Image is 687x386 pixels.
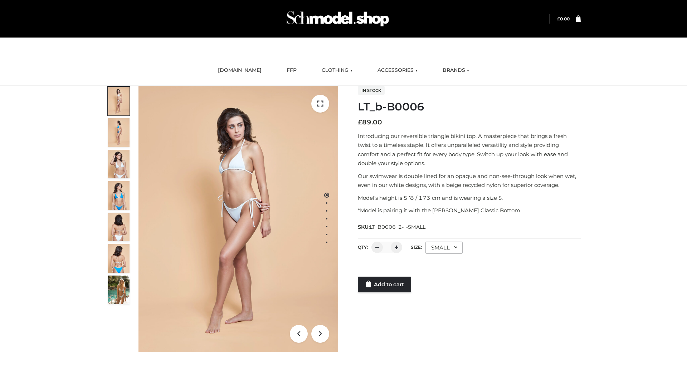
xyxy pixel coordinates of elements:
[108,150,130,178] img: ArielClassicBikiniTop_CloudNine_AzureSky_OW114ECO_3-scaled.jpg
[358,193,581,203] p: Model’s height is 5 ‘8 / 173 cm and is wearing a size S.
[358,223,426,231] span: SKU:
[213,63,267,78] a: [DOMAIN_NAME]
[358,118,382,126] bdi: 89.00
[108,213,130,241] img: ArielClassicBikiniTop_CloudNine_AzureSky_OW114ECO_7-scaled.jpg
[358,118,362,126] span: £
[358,277,411,292] a: Add to cart
[108,276,130,304] img: Arieltop_CloudNine_AzureSky2.jpg
[138,86,338,352] img: ArielClassicBikiniTop_CloudNine_AzureSky_OW114ECO_1
[557,16,570,21] bdi: 0.00
[358,132,581,168] p: Introducing our reversible triangle bikini top. A masterpiece that brings a fresh twist to a time...
[370,224,425,230] span: LT_B0006_2-_-SMALL
[316,63,358,78] a: CLOTHING
[108,244,130,273] img: ArielClassicBikiniTop_CloudNine_AzureSky_OW114ECO_8-scaled.jpg
[358,100,581,113] h1: LT_b-B0006
[358,244,368,250] label: QTY:
[372,63,423,78] a: ACCESSORIES
[284,5,391,33] img: Schmodel Admin 964
[358,206,581,215] p: *Model is pairing it with the [PERSON_NAME] Classic Bottom
[557,16,560,21] span: £
[358,172,581,190] p: Our swimwear is double lined for an opaque and non-see-through look when wet, even in our white d...
[437,63,474,78] a: BRANDS
[557,16,570,21] a: £0.00
[425,242,463,254] div: SMALL
[411,244,422,250] label: Size:
[108,118,130,147] img: ArielClassicBikiniTop_CloudNine_AzureSky_OW114ECO_2-scaled.jpg
[108,87,130,115] img: ArielClassicBikiniTop_CloudNine_AzureSky_OW114ECO_1-scaled.jpg
[281,63,302,78] a: FFP
[108,181,130,210] img: ArielClassicBikiniTop_CloudNine_AzureSky_OW114ECO_4-scaled.jpg
[358,86,385,95] span: In stock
